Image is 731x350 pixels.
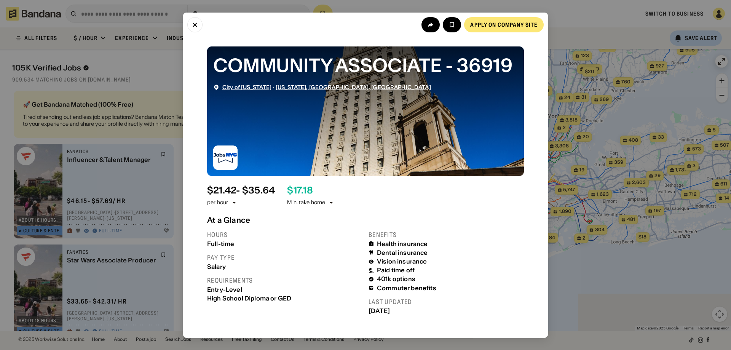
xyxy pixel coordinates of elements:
div: Min. take home [287,199,334,206]
div: Benefits [369,230,524,238]
div: Commuter benefits [377,284,436,291]
div: Apply on company site [470,22,538,27]
div: Pay type [207,253,362,261]
div: At a Glance [207,215,524,224]
div: per hour [207,199,228,206]
div: Paid time off [377,267,415,274]
div: Last updated [369,297,524,305]
div: Dental insurance [377,249,428,256]
button: Close [187,17,203,32]
div: 401k options [377,275,415,283]
div: Entry-Level [207,286,362,293]
img: City of New York logo [213,145,238,169]
div: Requirements [207,276,362,284]
div: High School Diploma or GED [207,294,362,302]
div: · [222,84,431,90]
div: Health insurance [377,240,428,247]
div: Vision insurance [377,258,427,265]
div: $ 17.18 [287,185,313,196]
div: [DATE] [369,307,524,314]
span: [US_STATE], [GEOGRAPHIC_DATA], [GEOGRAPHIC_DATA] [276,83,431,90]
span: City of [US_STATE] [222,83,272,90]
div: Hours [207,230,362,238]
div: Full-time [207,240,362,247]
div: $ 21.42 - $35.64 [207,185,275,196]
div: Salary [207,263,362,270]
div: COMMUNITY ASSOCIATE - 36919 [213,52,518,78]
